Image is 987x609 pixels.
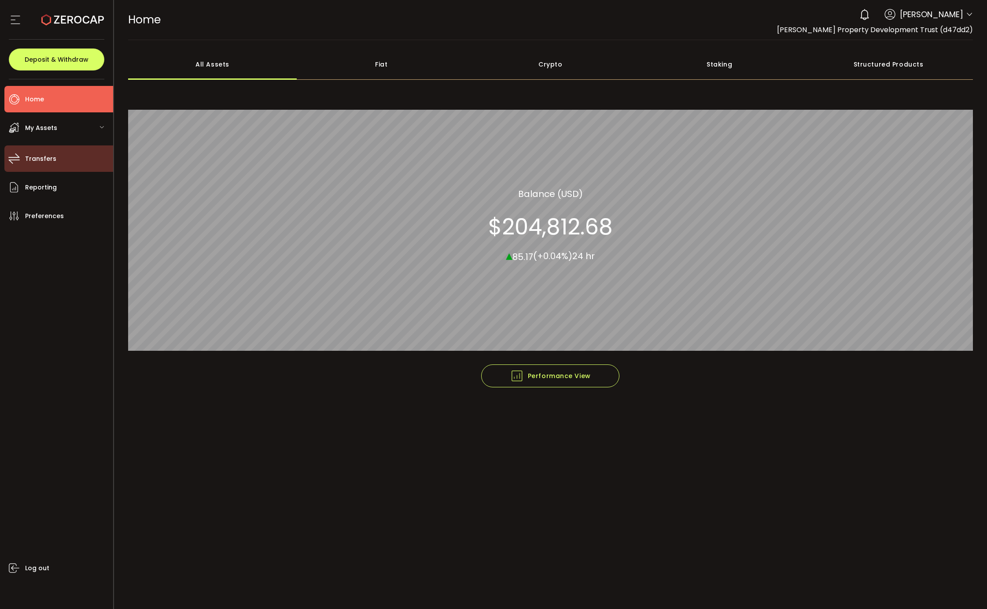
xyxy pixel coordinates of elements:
span: Home [128,12,161,27]
span: ▴ [506,245,512,264]
div: Structured Products [804,49,973,80]
button: Performance View [481,364,619,387]
div: Fiat [297,49,466,80]
span: 85.17 [512,250,533,263]
span: Transfers [25,152,56,165]
div: Crypto [466,49,635,80]
button: Deposit & Withdraw [9,48,104,71]
span: Performance View [510,369,591,382]
iframe: Chat Widget [943,567,987,609]
span: (+0.04%) [533,250,572,262]
span: 24 hr [572,250,595,262]
span: [PERSON_NAME] [900,8,963,20]
div: Staking [635,49,804,80]
span: Preferences [25,210,64,223]
span: Reporting [25,181,57,194]
section: $204,812.68 [488,213,613,240]
span: My Assets [25,122,57,134]
div: All Assets [128,49,297,80]
span: [PERSON_NAME] Property Development Trust (d47dd2) [777,25,973,35]
span: Home [25,93,44,106]
span: Log out [25,562,49,575]
section: Balance (USD) [518,187,583,200]
span: Deposit & Withdraw [25,56,88,63]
